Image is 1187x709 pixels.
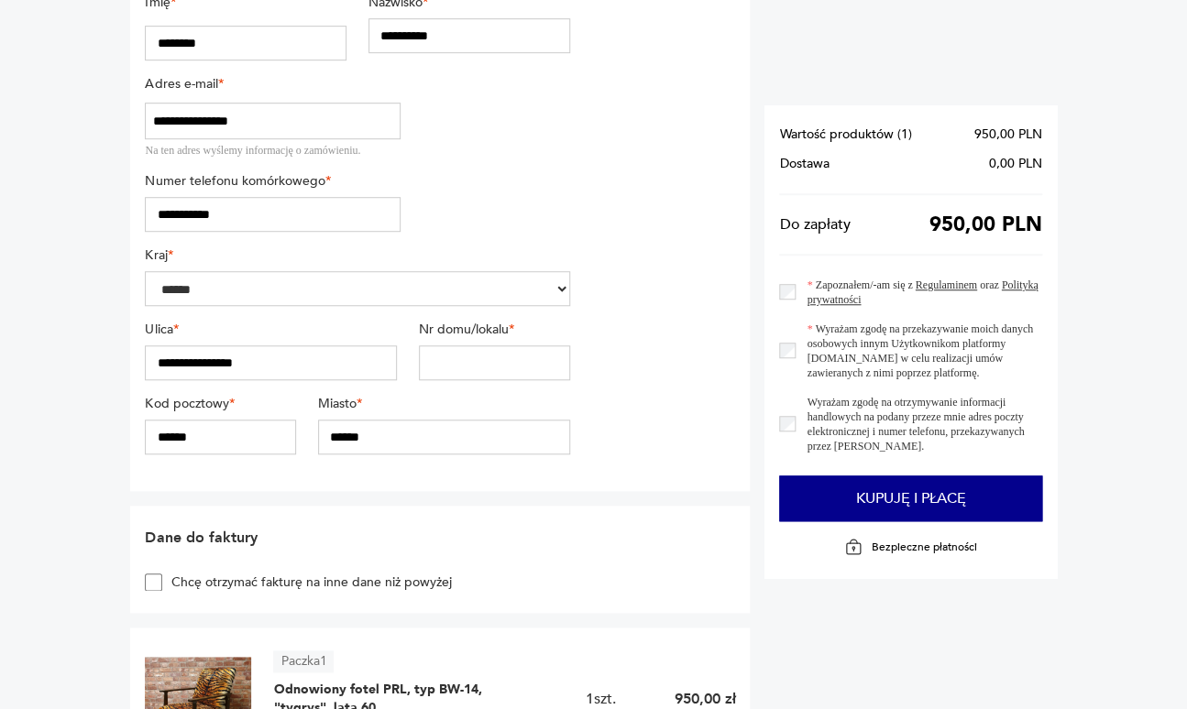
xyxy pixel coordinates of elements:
[145,246,570,264] label: Kraj
[145,143,400,158] div: Na ten adres wyślemy informację o zamówieniu.
[989,157,1042,171] span: 0,00 PLN
[145,321,397,338] label: Ulica
[915,278,976,291] a: Regulaminem
[779,127,911,142] span: Wartość produktów ( 1 )
[145,172,400,190] label: Numer telefonu komórkowego
[779,475,1041,521] button: Kupuję i płacę
[796,322,1042,380] label: Wyrażam zgodę na przekazywanie moich danych osobowych innym Użytkownikom platformy [DOMAIN_NAME] ...
[844,538,863,556] img: Ikona kłódki
[779,157,829,171] span: Dostawa
[674,689,735,709] p: 950,00 zł
[145,528,570,548] h2: Dane do faktury
[318,395,570,412] label: Miasto
[872,540,977,554] p: Bezpieczne płatności
[796,278,1042,307] label: Zapoznałem/-am się z oraz
[145,75,400,93] label: Adres e-mail
[974,127,1042,142] span: 950,00 PLN
[419,321,570,338] label: Nr domu/lokalu
[273,650,334,672] article: Paczka 1
[585,689,615,709] span: 1 szt.
[145,395,296,412] label: Kod pocztowy
[162,573,452,591] label: Chcę otrzymać fakturę na inne dane niż powyżej
[929,217,1042,232] span: 950,00 PLN
[796,395,1042,453] label: Wyrażam zgodę na otrzymywanie informacji handlowych na podany przeze mnie adres poczty elektronic...
[779,217,850,232] span: Do zapłaty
